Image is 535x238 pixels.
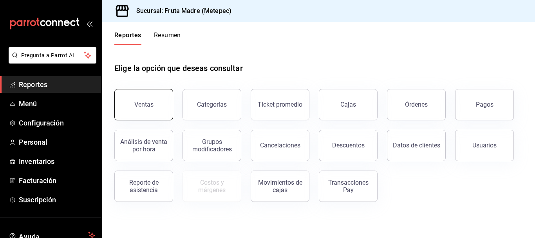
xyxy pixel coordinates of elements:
div: Datos de clientes [393,142,440,149]
button: Reportes [114,31,141,45]
span: Configuración [19,118,95,128]
button: Movimientos de cajas [251,171,309,202]
button: open_drawer_menu [86,20,92,27]
div: Descuentos [332,142,365,149]
div: Movimientos de cajas [256,179,304,194]
button: Resumen [154,31,181,45]
h3: Sucursal: Fruta Madre (Metepec) [130,6,231,16]
span: Inventarios [19,156,95,167]
div: Usuarios [472,142,497,149]
button: Usuarios [455,130,514,161]
span: Pregunta a Parrot AI [21,51,84,60]
button: Grupos modificadores [183,130,241,161]
button: Órdenes [387,89,446,120]
button: Transacciones Pay [319,171,378,202]
span: Facturación [19,175,95,186]
div: Cancelaciones [260,142,300,149]
button: Ventas [114,89,173,120]
div: Análisis de venta por hora [119,138,168,153]
button: Pregunta a Parrot AI [9,47,96,64]
button: Descuentos [319,130,378,161]
div: Ticket promedio [258,101,302,108]
button: Ticket promedio [251,89,309,120]
div: Ventas [134,101,154,108]
a: Pregunta a Parrot AI [5,57,96,65]
button: Reporte de asistencia [114,171,173,202]
button: Contrata inventarios para ver este reporte [183,171,241,202]
h1: Elige la opción que deseas consultar [114,62,243,74]
div: navigation tabs [114,31,181,45]
span: Personal [19,137,95,147]
div: Cajas [340,100,356,109]
button: Categorías [183,89,241,120]
div: Costos y márgenes [188,179,236,194]
div: Grupos modificadores [188,138,236,153]
div: Reporte de asistencia [119,179,168,194]
span: Reportes [19,79,95,90]
a: Cajas [319,89,378,120]
div: Transacciones Pay [324,179,372,194]
div: Órdenes [405,101,428,108]
span: Menú [19,98,95,109]
span: Suscripción [19,194,95,205]
div: Categorías [197,101,227,108]
button: Pagos [455,89,514,120]
button: Análisis de venta por hora [114,130,173,161]
button: Cancelaciones [251,130,309,161]
button: Datos de clientes [387,130,446,161]
div: Pagos [476,101,493,108]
